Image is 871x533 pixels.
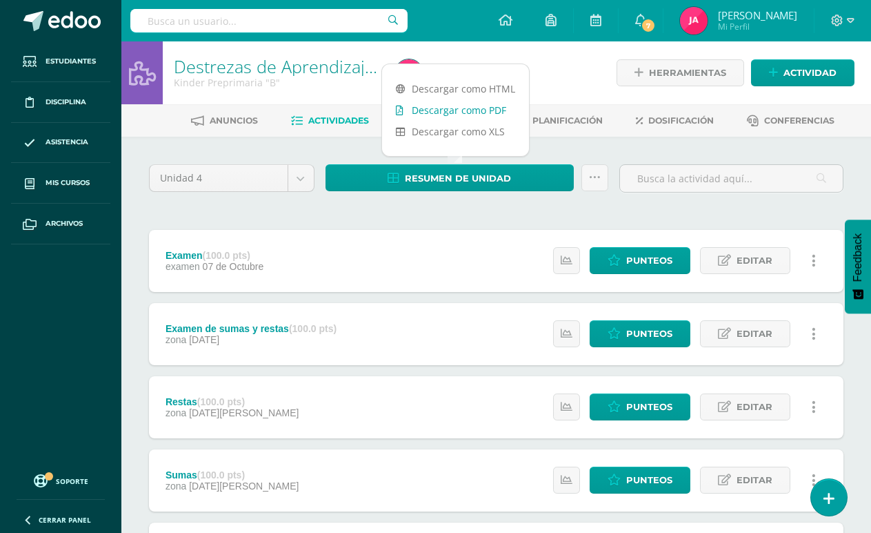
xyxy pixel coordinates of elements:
[166,407,186,418] span: zona
[191,110,258,132] a: Anuncios
[197,396,245,407] strong: (100.0 pts)
[649,60,726,86] span: Herramientas
[764,115,834,126] span: Conferencias
[17,471,105,490] a: Soporte
[737,394,772,420] span: Editar
[620,165,843,192] input: Busca la actividad aquí...
[174,55,471,78] a: Destrezas de Aprendizaje Matemático
[382,78,529,99] a: Descargar como HTML
[617,59,744,86] a: Herramientas
[56,476,88,486] span: Soporte
[590,320,690,347] a: Punteos
[590,467,690,494] a: Punteos
[150,165,314,191] a: Unidad 4
[751,59,854,86] a: Actividad
[11,163,110,204] a: Mis cursos
[532,115,603,126] span: Planificación
[395,59,423,87] img: 25ec21e158b90cd51487533b9789d08b.png
[189,481,299,492] span: [DATE][PERSON_NAME]
[46,137,88,148] span: Asistencia
[783,60,837,86] span: Actividad
[648,115,714,126] span: Dosificación
[626,394,672,420] span: Punteos
[626,467,672,493] span: Punteos
[737,248,772,273] span: Editar
[718,21,797,32] span: Mi Perfil
[590,394,690,420] a: Punteos
[382,99,529,121] a: Descargar como PDF
[166,396,299,407] div: Restas
[166,481,186,492] span: zona
[166,334,186,345] span: zona
[852,233,864,282] span: Feedback
[174,76,379,89] div: Kinder Preprimaria 'B'
[210,115,258,126] span: Anuncios
[166,250,263,261] div: Examen
[189,334,219,345] span: [DATE]
[46,56,96,67] span: Estudiantes
[11,41,110,82] a: Estudiantes
[46,177,90,188] span: Mis cursos
[166,261,200,272] span: examen
[39,515,91,525] span: Cerrar panel
[641,18,656,33] span: 7
[737,467,772,493] span: Editar
[382,121,529,142] a: Descargar como XLS
[46,218,83,229] span: Archivos
[326,164,574,191] a: Resumen de unidad
[203,261,264,272] span: 07 de Octubre
[845,220,871,313] button: Feedback - Mostrar encuesta
[308,115,369,126] span: Actividades
[626,248,672,273] span: Punteos
[590,247,690,274] a: Punteos
[189,407,299,418] span: [DATE][PERSON_NAME]
[174,57,379,76] h1: Destrezas de Aprendizaje Matemático
[11,123,110,164] a: Asistencia
[160,165,277,191] span: Unidad 4
[405,166,511,191] span: Resumen de unidad
[718,8,797,22] span: [PERSON_NAME]
[11,82,110,123] a: Disciplina
[291,110,369,132] a: Actividades
[737,321,772,347] span: Editar
[166,469,299,481] div: Sumas
[289,323,337,334] strong: (100.0 pts)
[518,110,603,132] a: Planificación
[626,321,672,347] span: Punteos
[636,110,714,132] a: Dosificación
[11,204,110,244] a: Archivos
[203,250,250,261] strong: (100.0 pts)
[130,9,408,32] input: Busca un usuario...
[680,7,708,35] img: 25ec21e158b90cd51487533b9789d08b.png
[197,469,245,481] strong: (100.0 pts)
[46,97,86,108] span: Disciplina
[166,323,337,334] div: Examen de sumas y restas
[747,110,834,132] a: Conferencias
